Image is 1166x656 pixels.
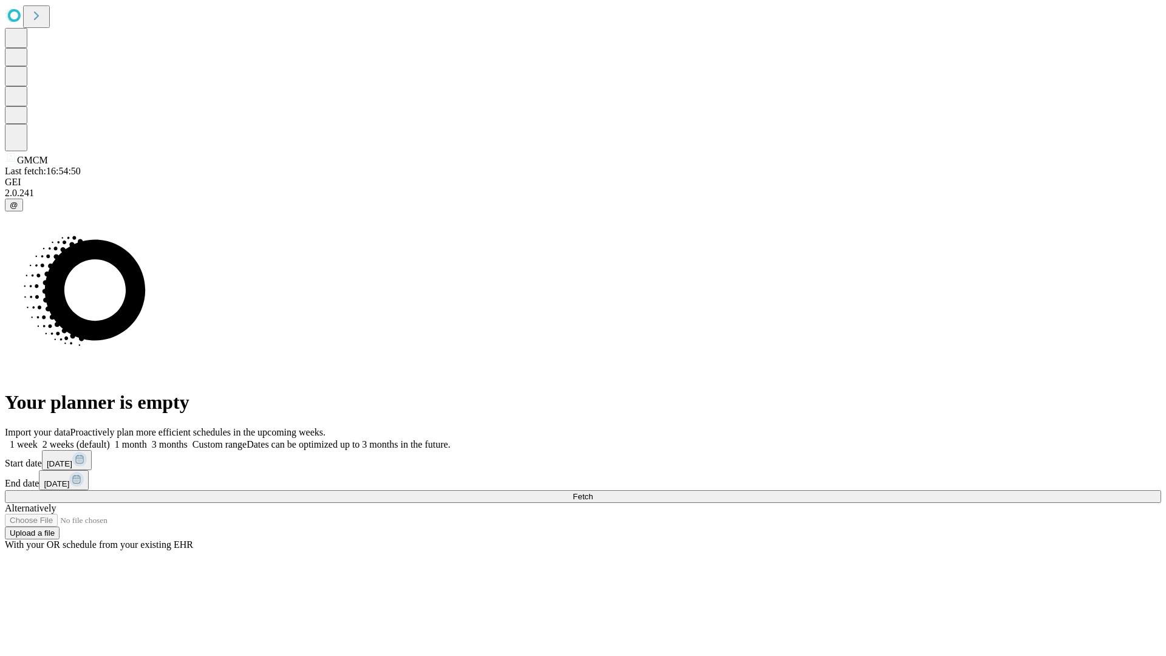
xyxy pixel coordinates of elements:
[5,539,193,550] span: With your OR schedule from your existing EHR
[5,450,1161,470] div: Start date
[573,492,593,501] span: Fetch
[17,155,48,165] span: GMCM
[5,188,1161,199] div: 2.0.241
[5,503,56,513] span: Alternatively
[5,490,1161,503] button: Fetch
[39,470,89,490] button: [DATE]
[5,427,70,437] span: Import your data
[5,527,60,539] button: Upload a file
[10,439,38,449] span: 1 week
[5,199,23,211] button: @
[42,450,92,470] button: [DATE]
[5,470,1161,490] div: End date
[44,479,69,488] span: [DATE]
[115,439,147,449] span: 1 month
[5,391,1161,414] h1: Your planner is empty
[43,439,110,449] span: 2 weeks (default)
[47,459,72,468] span: [DATE]
[5,177,1161,188] div: GEI
[247,439,450,449] span: Dates can be optimized up to 3 months in the future.
[152,439,188,449] span: 3 months
[5,166,81,176] span: Last fetch: 16:54:50
[70,427,326,437] span: Proactively plan more efficient schedules in the upcoming weeks.
[193,439,247,449] span: Custom range
[10,200,18,210] span: @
